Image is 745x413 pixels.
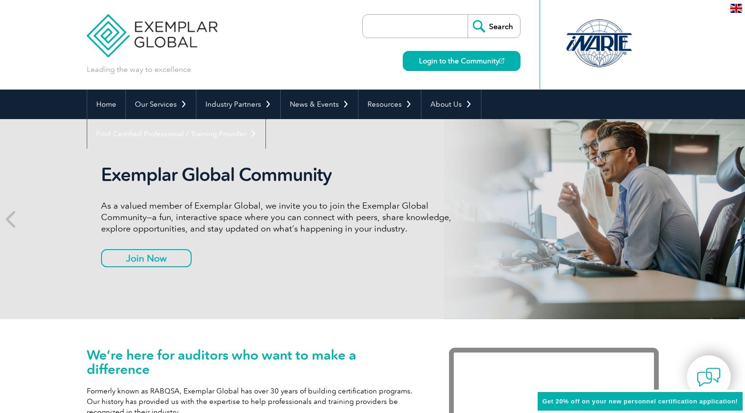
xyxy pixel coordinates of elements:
img: contact-chat.png [697,365,721,389]
h1: We’re here for auditors who want to make a difference [87,348,420,376]
a: Home [87,90,125,119]
a: Our Services [126,90,196,119]
a: Find Certified Professional / Training Provider [87,119,265,149]
a: Resources [358,90,421,119]
a: News & Events [281,90,358,119]
a: Login to the Community [403,51,520,71]
span: Get 20% off on your new personnel certification application! [542,398,738,405]
h2: Exemplar Global Community [101,164,459,186]
img: open_square.png [499,58,504,63]
img: en [730,4,742,13]
a: Industry Partners [196,90,280,119]
input: Search [468,15,520,38]
a: Join Now [101,249,192,267]
p: Leading the way to excellence [87,64,191,75]
a: About Us [421,90,481,119]
p: As a valued member of Exemplar Global, we invite you to join the Exemplar Global Community—a fun,... [101,200,459,234]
